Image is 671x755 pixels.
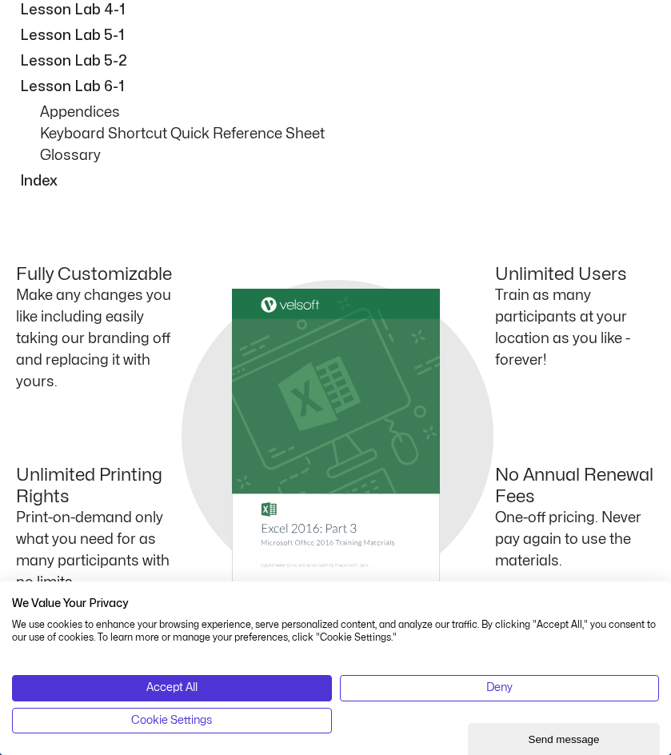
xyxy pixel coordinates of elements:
p: Print-on-demand only what you need for as many participants with no limits. [16,507,176,593]
p: Index [20,170,651,192]
button: Deny all cookies [340,675,660,701]
p: Lesson Lab 5-2 [20,50,651,72]
button: Accept all cookies [12,675,332,701]
h2: We Value Your Privacy [12,597,659,611]
p: One-off pricing. Never pay again to use the materials. [495,507,655,572]
p: Lesson Lab 6-1 [20,76,651,98]
p: Train as many participants at your location as you like - forever! [495,285,655,371]
p: Glossary [40,145,655,166]
h4: Unlimited Users [495,264,655,285]
h4: No Annual Renewal Fees [495,465,655,507]
span: Deny [486,679,513,697]
button: Adjust cookie preferences [12,708,332,733]
span: Accept All [146,679,198,697]
span: Cookie Settings [131,712,212,729]
p: Keyboard Shortcut Quick Reference Sheet [40,123,655,145]
p: We use cookies to enhance your browsing experience, serve personalized content, and analyze our t... [12,618,659,645]
h4: Unlimited Printing Rights [16,465,176,507]
p: Lesson Lab 5-1 [20,25,651,46]
h4: Fully Customizable [16,264,176,285]
p: Make any changes you like including easily taking our branding off and replacing it with yours. [16,285,176,393]
iframe: chat widget [468,720,663,755]
p: Appendices [40,102,655,123]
